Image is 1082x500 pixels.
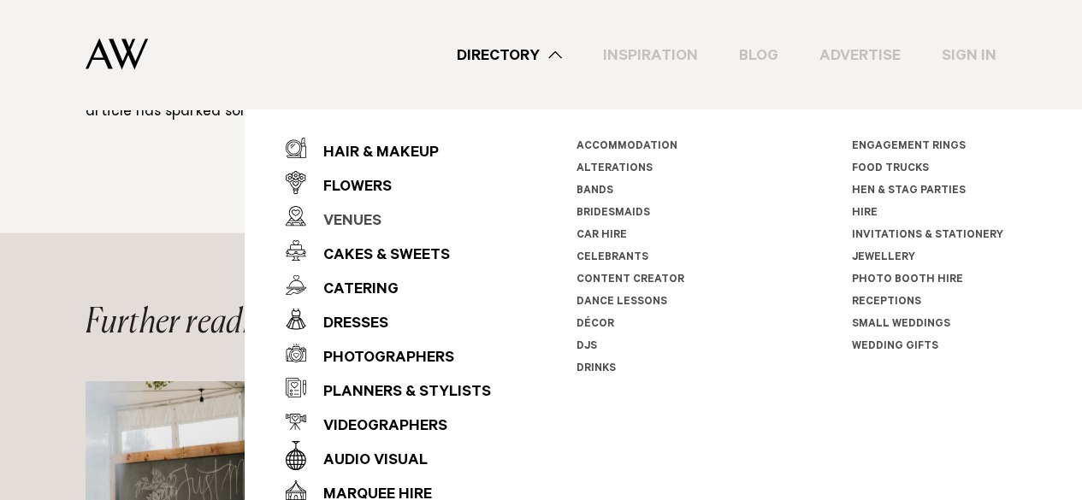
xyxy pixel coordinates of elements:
a: Cakes & Sweets [286,233,491,268]
a: Invitations & Stationery [852,230,1003,242]
a: Décor [576,319,614,331]
a: Catering [286,268,491,302]
a: Bridesmaids [576,208,650,220]
a: Advertise [799,44,921,67]
div: Flowers [306,171,392,205]
div: Venues [306,205,381,239]
a: Photographers [286,336,491,370]
a: Blog [718,44,799,67]
div: Planners & Stylists [306,376,491,410]
a: Car Hire [576,230,627,242]
div: Dresses [306,308,388,342]
a: Jewellery [852,252,915,264]
a: Content Creator [576,274,684,286]
a: Dresses [286,302,491,336]
a: Inspiration [582,44,718,67]
a: Directory [436,44,582,67]
h2: Further reading [86,306,304,340]
a: Bands [576,185,613,197]
div: Hair & Makeup [306,137,439,171]
img: Auckland Weddings Logo [86,38,148,70]
div: Cakes & Sweets [306,239,450,274]
div: Videographers [306,410,447,444]
a: Planners & Stylists [286,370,491,404]
a: Hire [852,208,878,220]
a: Engagement Rings [852,141,966,153]
a: Audio Visual [286,438,491,473]
a: Dance Lessons [576,297,667,309]
a: Celebrants [576,252,648,264]
a: Videographers [286,404,491,438]
div: Catering [306,274,399,308]
a: Flowers [286,165,491,199]
a: Hair & Makeup [286,131,491,165]
div: Audio Visual [306,444,428,479]
a: Small Weddings [852,319,950,331]
a: Hen & Stag Parties [852,185,966,197]
a: Receptions [852,297,921,309]
a: Food Trucks [852,163,929,175]
a: Photo Booth Hire [852,274,963,286]
div: Photographers [306,342,454,376]
a: Sign In [921,44,1017,67]
a: Drinks [576,363,616,375]
a: Accommodation [576,141,677,153]
a: Venues [286,199,491,233]
a: Wedding Gifts [852,341,938,353]
a: Alterations [576,163,653,175]
a: DJs [576,341,597,353]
